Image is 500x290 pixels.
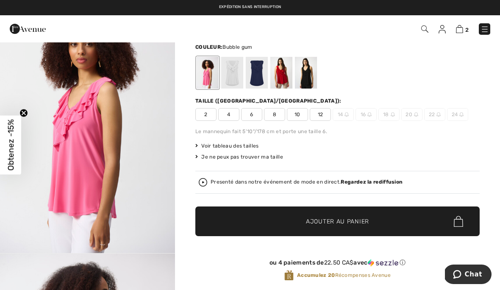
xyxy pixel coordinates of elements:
a: 1ère Avenue [10,24,46,32]
img: Regardez la rediffusion [199,178,207,187]
span: 10 [287,108,308,121]
iframe: Ouvre un widget dans lequel vous pouvez chatter avec l’un de nos agents [445,265,492,286]
div: Noir [295,57,317,89]
img: Mes infos [439,25,446,33]
img: ring-m.svg [459,112,464,117]
div: ou 4 paiements de22.50 CA$avecSezzle Cliquez pour en savoir plus sur Sezzle [195,259,480,270]
img: Récompenses Avenue [284,270,294,281]
span: 22.50 CA$ [324,259,354,266]
span: Récompenses Avenue [297,271,391,279]
strong: Regardez la rediffusion [341,179,403,185]
img: Recherche [421,25,428,33]
img: ring-m.svg [436,112,441,117]
span: Bubble gum [222,44,252,50]
span: 2 [195,108,217,121]
img: ring-m.svg [344,112,349,117]
img: Sezzle [368,259,398,267]
span: 18 [378,108,400,121]
img: ring-m.svg [367,112,372,117]
span: Ajouter au panier [306,217,369,226]
span: 22 [424,108,445,121]
div: Le mannequin fait 5'10"/178 cm et porte une taille 6. [195,128,480,135]
img: Menu [481,25,489,33]
span: 20 [401,108,422,121]
span: 2 [465,27,469,33]
div: Presenté dans notre événement de mode en direct. [211,179,403,185]
img: 1ère Avenue [10,20,46,37]
div: ou 4 paiements de avec [195,259,480,267]
span: 12 [310,108,331,121]
div: Je ne peux pas trouver ma taille [195,153,480,161]
strong: Accumulez 20 [297,272,335,278]
div: Bleu Nuit [246,57,268,89]
img: ring-m.svg [391,112,395,117]
div: Bubble gum [197,57,219,89]
img: ring-m.svg [414,112,418,117]
span: 24 [447,108,468,121]
span: Voir tableau des tailles [195,142,259,150]
span: 8 [264,108,285,121]
img: Panier d'achat [456,25,463,33]
span: Couleur: [195,44,222,50]
span: Obtenez -15% [6,120,16,171]
a: 2 [456,24,469,34]
img: Bag.svg [454,216,463,227]
span: 4 [218,108,239,121]
button: Close teaser [19,109,28,117]
div: Taille ([GEOGRAPHIC_DATA]/[GEOGRAPHIC_DATA]): [195,97,343,105]
span: 6 [241,108,262,121]
span: 16 [356,108,377,121]
span: 14 [333,108,354,121]
div: Vanille 30 [221,57,243,89]
button: Ajouter au panier [195,206,480,236]
div: Radiant red [270,57,292,89]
